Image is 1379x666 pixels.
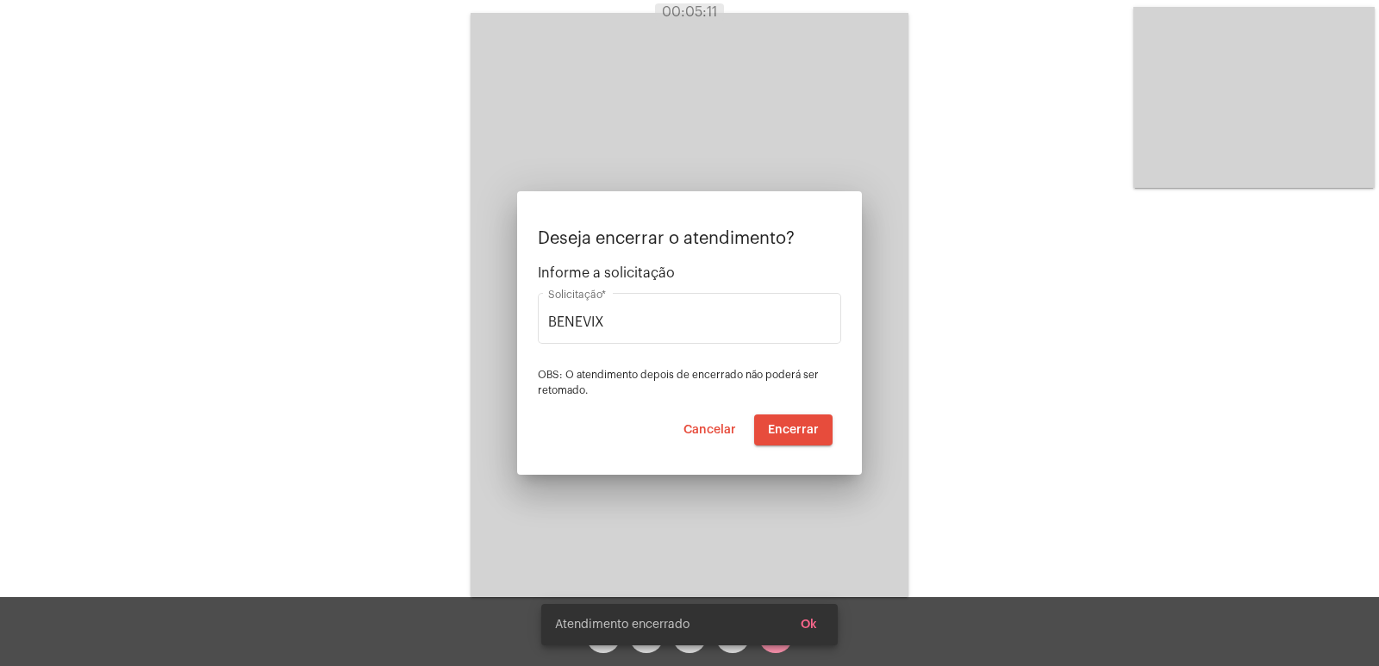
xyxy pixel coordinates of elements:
[801,619,817,631] span: Ok
[683,424,736,436] span: Cancelar
[538,265,841,281] span: Informe a solicitação
[538,229,841,248] p: Deseja encerrar o atendimento?
[538,370,819,395] span: OBS: O atendimento depois de encerrado não poderá ser retomado.
[548,314,831,330] input: Buscar solicitação
[555,616,689,633] span: Atendimento encerrado
[662,5,717,19] span: 00:05:11
[670,414,750,445] button: Cancelar
[768,424,819,436] span: Encerrar
[754,414,833,445] button: Encerrar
